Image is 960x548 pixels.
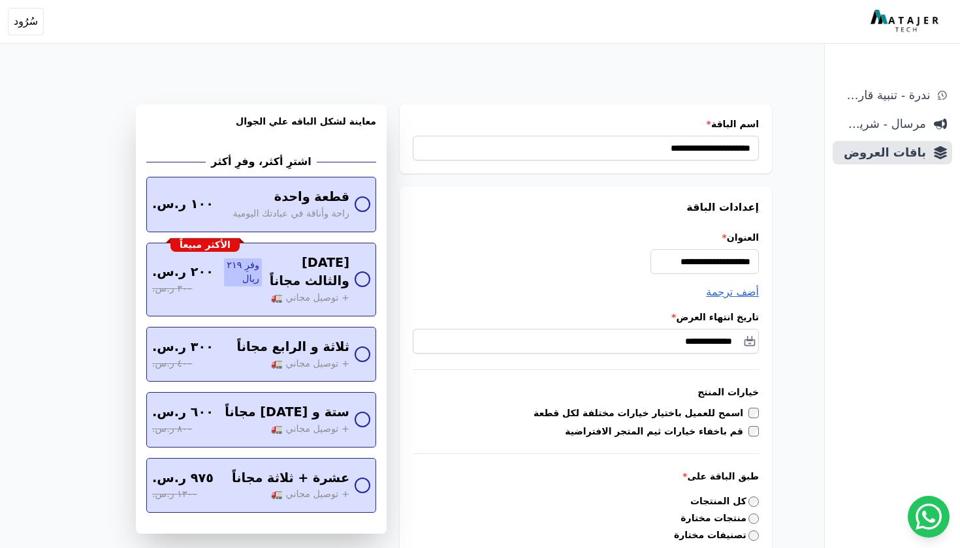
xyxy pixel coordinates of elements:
[236,338,349,357] span: ثلاثة و الرابع مجاناً
[413,117,759,130] label: اسم الباقة
[152,469,214,488] span: ٩٧٥ ر.س.
[233,207,349,221] span: راحة وأناقة في عبادتك اليومية
[413,231,759,244] label: العنوان
[224,258,262,286] span: وفرِ ٢١٩ ريال
[748,530,759,541] input: تصنيفات مختارة
[680,511,759,525] label: منتجات مختارة
[413,470,759,483] label: طبق الباقة على
[232,469,349,488] span: عشرة + ثلاثة مجاناً
[152,422,192,436] span: ٨٠٠ ر.س.
[274,188,349,207] span: قطعة واحدة
[690,495,759,508] label: كل المنتجات
[706,284,759,300] button: أضف ترجمة
[565,425,748,438] label: قم باخفاء خيارات ثيم المتجر الافتراضية
[152,263,214,282] span: ٢٠٠ ر.س.
[152,403,214,422] span: ٦٠٠ ر.س.
[838,144,926,162] span: باقات العروض
[267,254,349,292] span: ⁠[DATE] والثالث مجاناً
[211,154,311,170] h2: اشترِ أكثر، وفرِ أكثر
[413,200,759,215] h3: إعدادات الباقة
[534,406,748,419] label: اسمح للعميل باختيار خيارات مختلفة لكل قطعة
[8,8,44,35] button: سُرُود
[706,286,759,298] span: أضف ترجمة
[225,403,349,422] span: ستة و [DATE] مجاناً
[152,195,214,214] span: ١٠٠ ر.س.
[152,338,214,357] span: ٣٠٠ ر.س.
[413,386,759,399] h3: خيارات المنتج
[152,282,192,296] span: ٣٠٠ ر.س.
[152,487,197,502] span: ١٣٠٠ ر.س.
[871,10,942,33] img: MatajerTech Logo
[146,115,376,144] h3: معاينة لشكل الباقه علي الجوال
[271,291,349,305] span: + توصيل مجاني 🚛
[271,357,349,371] span: + توصيل مجاني 🚛
[14,14,38,29] span: سُرُود
[271,422,349,436] span: + توصيل مجاني 🚛
[748,513,759,524] input: منتجات مختارة
[838,115,926,133] span: مرسال - شريط دعاية
[838,86,930,104] span: ندرة - تنبية قارب علي النفاذ
[152,357,192,371] span: ٤٠٠ ر.س.
[674,528,759,542] label: تصنيفات مختارة
[271,487,349,502] span: + توصيل مجاني 🚛
[170,238,240,252] div: الأكثر مبيعاً
[413,311,759,324] label: تاريخ انتهاء العرض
